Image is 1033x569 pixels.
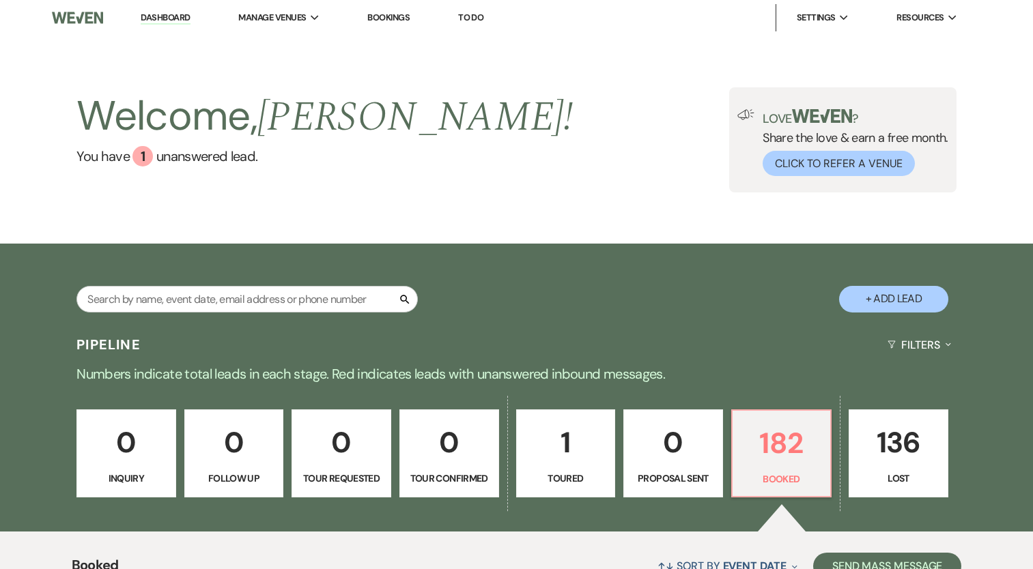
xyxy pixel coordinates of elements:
input: Search by name, event date, email address or phone number [76,286,418,312]
p: Tour Requested [300,471,382,486]
p: Love ? [763,109,948,125]
p: 0 [300,420,382,465]
a: 0Tour Confirmed [399,409,499,498]
span: [PERSON_NAME] ! [257,86,573,149]
a: 1Toured [516,409,616,498]
span: Manage Venues [238,11,306,25]
p: Numbers indicate total leads in each stage. Red indicates leads with unanswered inbound messages. [25,363,1008,385]
img: loud-speaker-illustration.svg [737,109,754,120]
p: 0 [408,420,490,465]
p: Toured [525,471,607,486]
a: 0Tour Requested [292,409,391,498]
a: Dashboard [141,12,190,25]
span: Settings [797,11,836,25]
a: You have 1 unanswered lead. [76,146,573,166]
a: To Do [458,12,483,23]
a: 182Booked [731,409,832,498]
p: Inquiry [85,471,167,486]
p: 136 [858,420,939,465]
p: Booked [741,471,823,486]
h2: Welcome, [76,87,573,146]
p: 0 [85,420,167,465]
h3: Pipeline [76,335,141,354]
p: 0 [193,420,275,465]
a: 0Inquiry [76,409,176,498]
p: Proposal Sent [632,471,714,486]
a: 0Proposal Sent [623,409,723,498]
a: 0Follow Up [184,409,284,498]
a: Bookings [367,12,410,23]
button: Filters [882,327,957,363]
div: Share the love & earn a free month. [754,109,948,176]
button: Click to Refer a Venue [763,151,915,176]
p: Follow Up [193,471,275,486]
p: 1 [525,420,607,465]
img: weven-logo-green.svg [792,109,853,123]
div: 1 [132,146,153,166]
img: Weven Logo [52,3,103,32]
span: Resources [896,11,944,25]
button: + Add Lead [839,286,948,312]
a: 136Lost [849,409,948,498]
p: Tour Confirmed [408,471,490,486]
p: 182 [741,420,823,466]
p: Lost [858,471,939,486]
p: 0 [632,420,714,465]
